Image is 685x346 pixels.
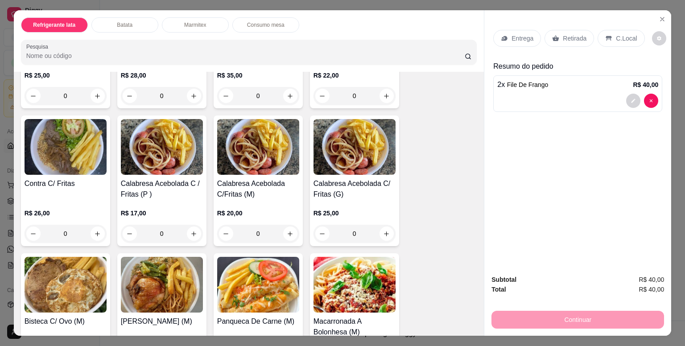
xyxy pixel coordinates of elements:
p: R$ 40,00 [633,80,658,89]
p: Retirada [563,34,586,43]
input: Pesquisa [26,51,465,60]
p: R$ 25,00 [25,71,107,80]
img: product-image [217,257,299,313]
h4: Bisteca C/ Ovo (M) [25,316,107,327]
p: Marmitex [184,21,206,29]
p: C.Local [616,34,637,43]
p: R$ 25,00 [314,209,396,218]
button: increase-product-quantity [380,89,394,103]
h4: Macarronada A Bolonhesa (M) [314,316,396,338]
button: increase-product-quantity [380,227,394,241]
p: Refrigerante lata [33,21,75,29]
h4: Contra C/ Fritas [25,178,107,189]
span: R$ 40,00 [639,275,664,284]
button: increase-product-quantity [283,89,297,103]
img: product-image [121,257,203,313]
button: decrease-product-quantity [652,31,666,45]
p: Consumo mesa [247,21,285,29]
h4: Calabresa Acebolada C / Fritas (P ) [121,178,203,200]
img: product-image [314,119,396,175]
button: increase-product-quantity [187,227,201,241]
strong: Subtotal [491,276,516,283]
button: increase-product-quantity [91,227,105,241]
p: R$ 35,00 [217,71,299,80]
h4: [PERSON_NAME] (M) [121,316,203,327]
button: decrease-product-quantity [315,227,330,241]
button: decrease-product-quantity [123,227,137,241]
img: product-image [121,119,203,175]
img: product-image [25,257,107,313]
button: increase-product-quantity [187,89,201,103]
p: Batata [117,21,132,29]
button: decrease-product-quantity [644,94,658,108]
p: R$ 20,00 [217,209,299,218]
button: decrease-product-quantity [26,227,41,241]
img: product-image [25,119,107,175]
button: decrease-product-quantity [315,89,330,103]
span: R$ 40,00 [639,284,664,294]
p: Entrega [512,34,533,43]
button: increase-product-quantity [283,227,297,241]
img: product-image [217,119,299,175]
h4: Calabresa Acebolada C/ Fritas (G) [314,178,396,200]
p: R$ 17,00 [121,209,203,218]
label: Pesquisa [26,43,51,50]
button: decrease-product-quantity [26,89,41,103]
button: decrease-product-quantity [219,227,233,241]
p: 2 x [497,79,548,90]
span: File De Frango [507,81,549,88]
button: increase-product-quantity [91,89,105,103]
h4: Calabresa Acebolada C/Fritas (M) [217,178,299,200]
p: Resumo do pedido [493,61,662,72]
p: R$ 22,00 [314,71,396,80]
h4: Panqueca De Carne (M) [217,316,299,327]
button: decrease-product-quantity [219,89,233,103]
button: decrease-product-quantity [123,89,137,103]
button: Close [655,12,669,26]
img: product-image [314,257,396,313]
strong: Total [491,286,506,293]
button: decrease-product-quantity [626,94,640,108]
p: R$ 26,00 [25,209,107,218]
p: R$ 28,00 [121,71,203,80]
